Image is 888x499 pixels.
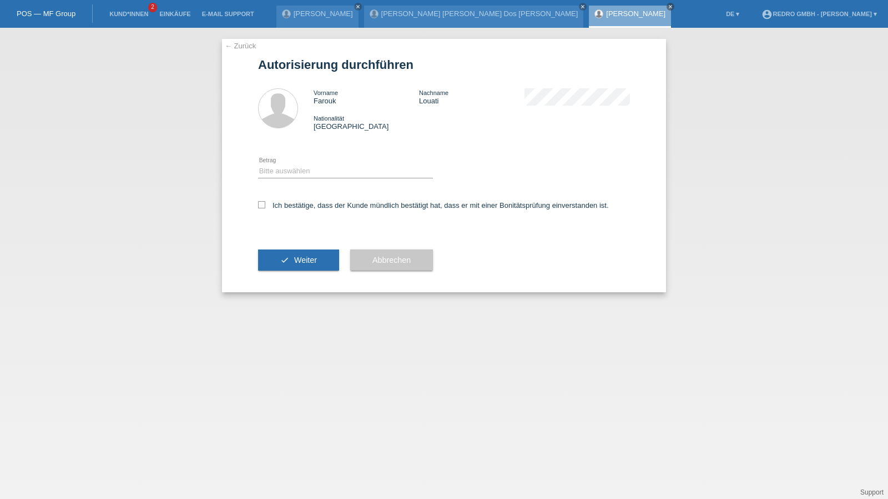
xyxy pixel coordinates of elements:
[294,9,353,18] a: [PERSON_NAME]
[17,9,75,18] a: POS — MF Group
[372,256,411,265] span: Abbrechen
[606,9,665,18] a: [PERSON_NAME]
[761,9,773,20] i: account_circle
[258,249,339,271] button: check Weiter
[225,42,256,50] a: ← Zurück
[314,115,344,122] span: Nationalität
[756,11,882,17] a: account_circleRedro GmbH - [PERSON_NAME] ▾
[350,249,433,271] button: Abbrechen
[579,3,587,11] a: close
[314,88,419,105] div: Farouk
[580,4,586,9] i: close
[258,201,609,209] label: Ich bestätige, dass der Kunde mündlich bestätigt hat, dass er mit einer Bonitätsprüfung einversta...
[419,88,524,105] div: Louati
[314,89,338,96] span: Vorname
[148,3,157,12] span: 2
[196,11,260,17] a: E-Mail Support
[154,11,196,17] a: Einkäufe
[104,11,154,17] a: Kund*innen
[668,4,673,9] i: close
[280,256,289,265] i: check
[294,256,317,265] span: Weiter
[258,58,630,72] h1: Autorisierung durchführen
[419,89,448,96] span: Nachname
[314,114,419,131] div: [GEOGRAPHIC_DATA]
[667,3,674,11] a: close
[381,9,578,18] a: [PERSON_NAME] [PERSON_NAME] Dos [PERSON_NAME]
[354,3,362,11] a: close
[720,11,745,17] a: DE ▾
[355,4,361,9] i: close
[860,488,884,496] a: Support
